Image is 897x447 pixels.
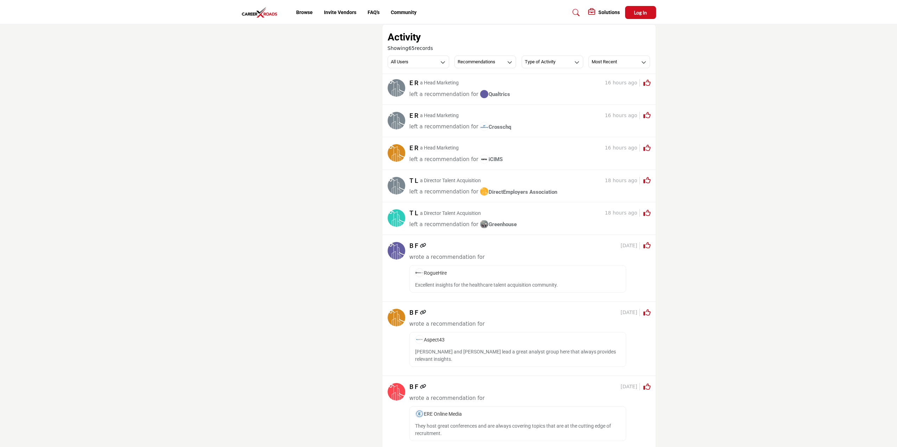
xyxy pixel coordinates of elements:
img: image [415,409,424,418]
a: Search [566,7,584,18]
img: image [480,122,489,131]
span: 16 hours ago [605,112,640,119]
i: Click to Rate this activity [643,177,650,184]
img: avtar-image [388,309,405,326]
img: avtar-image [388,79,405,97]
span: Aspect43 [415,337,445,343]
a: imageGreenhouse [480,221,517,229]
a: Link of redirect to contact profile URL [420,242,426,249]
img: avtar-image [388,242,405,260]
h3: Type of Activity [525,59,555,65]
a: imageiCIMS [480,155,503,164]
span: iCIMS [480,156,503,162]
span: wrote a recommendation for [409,395,485,401]
a: FAQ's [368,9,380,15]
p: Excellent insights for the healthcare talent acquisition community. [415,281,621,289]
h5: Solutions [598,9,620,15]
span: 65 [408,45,415,51]
p: a Head Marketing [420,112,459,119]
img: image [415,335,424,344]
p: They host great conferences and are always covering topics that are at the cutting edge of recrui... [415,422,621,437]
span: Log In [634,9,647,15]
a: Community [391,9,416,15]
p: a Head Marketing [420,79,459,87]
button: Most Recent [589,56,650,68]
button: Type of Activity [522,56,583,68]
img: image [480,90,489,98]
span: left a recommendation for [409,189,478,195]
span: left a recommendation for [409,91,478,97]
h5: B F [409,309,418,317]
button: Recommendations [454,56,516,68]
a: imageAspect43 [415,337,445,343]
a: Invite Vendors [324,9,356,15]
img: avtar-image [388,177,405,194]
h5: B F [409,242,418,250]
a: imageCrosschq [480,123,511,132]
a: Link of redirect to contact profile URL [420,383,426,390]
span: Crosschq [480,124,511,130]
span: [DATE] [621,383,640,390]
span: wrote a recommendation for [409,321,485,327]
span: 18 hours ago [605,209,640,217]
span: DirectEmployers Association [480,189,557,195]
img: image [480,220,489,229]
a: imageRogueHire [415,270,447,276]
h5: B F [409,383,418,391]
i: Click to Rate this activity [643,309,650,316]
button: All Users [388,56,449,68]
img: avtar-image [388,112,405,129]
span: Greenhouse [480,221,517,228]
span: 18 hours ago [605,177,640,184]
h2: Activity [388,30,421,45]
h5: E R [409,79,418,87]
img: avtar-image [388,383,405,401]
i: Click to Rate this activity [643,383,650,390]
span: Showing records [388,45,433,52]
span: ERE Online Media [415,411,462,417]
i: Click to Rate this activity [643,242,650,249]
a: Browse [296,9,313,15]
span: left a recommendation for [409,124,478,130]
h5: E R [409,112,418,120]
h5: E R [409,144,418,152]
img: image [480,187,489,196]
img: avtar-image [388,209,405,227]
a: imageQualtrics [480,90,510,99]
a: imageDirectEmployers Association [480,188,557,197]
h3: All Users [391,59,408,65]
img: image [480,155,489,164]
span: [DATE] [621,242,640,249]
button: Log In [625,6,656,19]
span: 16 hours ago [605,144,640,152]
i: Click to Rate this activity [643,210,650,217]
p: a Head Marketing [420,144,459,152]
p: a Director Talent Acquisition [420,210,481,217]
a: imageERE Online Media [415,411,462,417]
img: avtar-image [388,144,405,162]
span: [DATE] [621,309,640,316]
span: wrote a recommendation for [409,254,485,260]
span: left a recommendation for [409,156,478,162]
span: Qualtrics [480,91,510,97]
i: Click to Rate this activity [643,112,650,119]
span: RogueHire [415,270,447,276]
h5: T L [409,209,418,217]
img: image [415,268,424,277]
h3: Recommendations [458,59,495,65]
img: Site Logo [241,7,281,18]
span: 16 hours ago [605,79,640,87]
p: [PERSON_NAME] and [PERSON_NAME] lead a great analyst group here that always provides relevant ins... [415,348,621,363]
i: Click to Rate this activity [643,79,650,87]
h5: T L [409,177,418,185]
i: Click to Rate this activity [643,145,650,152]
h3: Most Recent [592,59,617,65]
p: a Director Talent Acquisition [420,177,481,184]
span: left a recommendation for [409,221,478,228]
a: Link of redirect to contact profile URL [420,309,426,316]
div: Solutions [588,8,620,17]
